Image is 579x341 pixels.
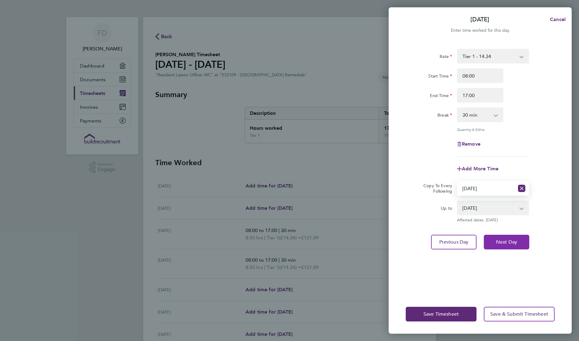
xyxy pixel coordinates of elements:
span: Previous Day [439,239,469,245]
label: Copy To Every Following [419,183,452,194]
p: [DATE] [470,15,489,24]
button: Add More Time [457,166,498,171]
span: Save & Submit Timesheet [490,311,548,317]
label: Break [437,112,452,120]
button: Remove [457,142,480,147]
div: Quantity: hrs [457,127,529,132]
button: Save Timesheet [406,307,477,321]
button: Previous Day [431,235,477,249]
label: Rate [440,54,452,61]
span: Cancel [548,16,566,22]
button: Reset selection [518,182,525,195]
span: Add More Time [462,166,498,172]
input: E.g. 18:00 [457,88,503,103]
span: Affected dates: [DATE] [457,218,529,223]
span: Next Day [496,239,517,245]
span: 8.50 [472,127,480,132]
span: Remove [462,141,480,147]
input: E.g. 08:00 [457,68,503,83]
label: End Time [430,93,452,100]
button: Next Day [484,235,529,249]
div: Enter time worked for this day. [389,27,572,34]
span: Save Timesheet [423,311,459,317]
button: Save & Submit Timesheet [484,307,555,321]
label: Start Time [428,73,452,81]
button: Cancel [540,13,572,26]
label: Up to [441,205,452,213]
